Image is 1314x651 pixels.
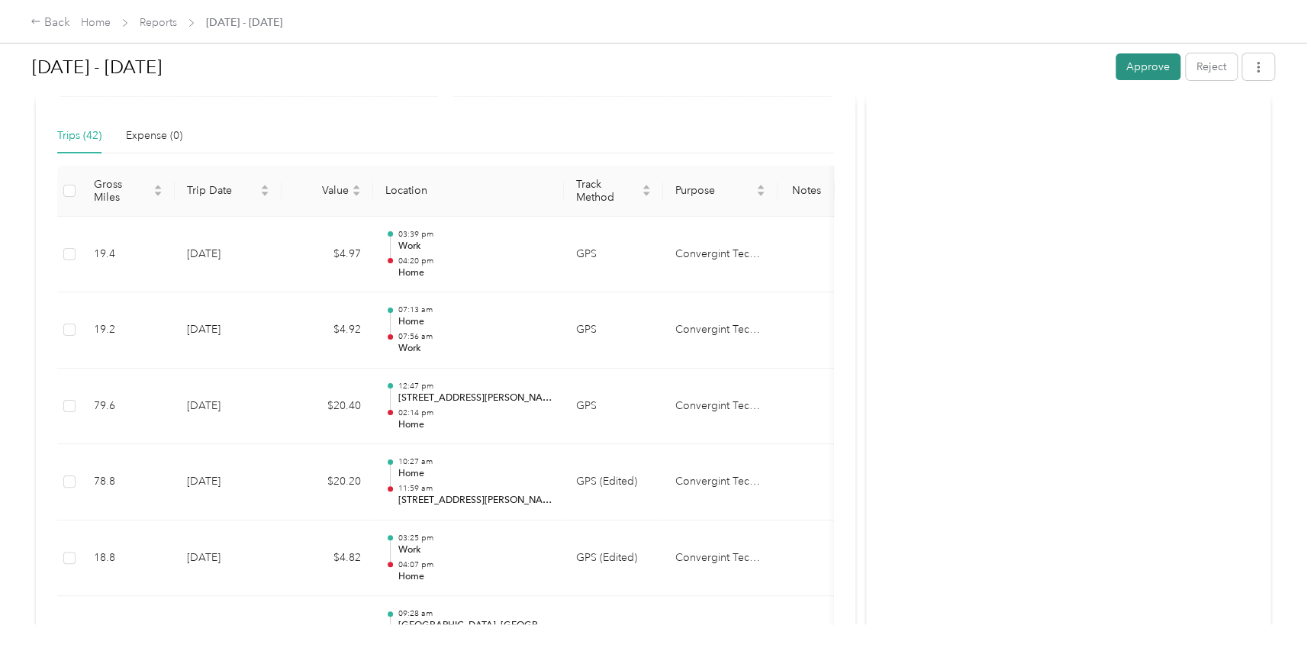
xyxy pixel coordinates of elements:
[260,189,269,198] span: caret-down
[398,533,552,543] p: 03:25 pm
[564,292,663,369] td: GPS
[82,166,175,217] th: Gross Miles
[663,520,778,597] td: Convergint Technologies
[175,217,282,293] td: [DATE]
[398,559,552,570] p: 04:07 pm
[564,369,663,445] td: GPS
[31,14,70,32] div: Back
[398,256,552,266] p: 04:20 pm
[32,49,1105,85] h1: Aug 1 - 31, 2025
[642,182,651,192] span: caret-up
[398,543,552,557] p: Work
[398,305,552,315] p: 07:13 am
[82,444,175,520] td: 78.8
[153,182,163,192] span: caret-up
[663,369,778,445] td: Convergint Technologies
[576,178,639,204] span: Track Method
[398,315,552,329] p: Home
[82,217,175,293] td: 19.4
[373,166,564,217] th: Location
[1116,53,1180,80] button: Approve
[82,292,175,369] td: 19.2
[94,178,150,204] span: Gross Miles
[282,520,373,597] td: $4.82
[564,520,663,597] td: GPS (Edited)
[140,16,177,29] a: Reports
[564,217,663,293] td: GPS
[398,266,552,280] p: Home
[398,467,552,481] p: Home
[756,189,765,198] span: caret-down
[398,570,552,584] p: Home
[57,127,101,144] div: Trips (42)
[398,342,552,356] p: Work
[663,166,778,217] th: Purpose
[642,189,651,198] span: caret-down
[398,381,552,392] p: 12:47 pm
[175,520,282,597] td: [DATE]
[153,189,163,198] span: caret-down
[282,292,373,369] td: $4.92
[175,292,282,369] td: [DATE]
[126,127,182,144] div: Expense (0)
[352,189,361,198] span: caret-down
[398,418,552,432] p: Home
[663,217,778,293] td: Convergint Technologies
[187,184,257,197] span: Trip Date
[398,494,552,508] p: [STREET_ADDRESS][PERSON_NAME][PERSON_NAME]
[1229,566,1314,651] iframe: Everlance-gr Chat Button Frame
[206,15,282,31] span: [DATE] - [DATE]
[756,182,765,192] span: caret-up
[398,229,552,240] p: 03:39 pm
[175,369,282,445] td: [DATE]
[398,483,552,494] p: 11:59 am
[564,166,663,217] th: Track Method
[778,166,835,217] th: Notes
[175,444,282,520] td: [DATE]
[398,619,552,633] p: [GEOGRAPHIC_DATA], [GEOGRAPHIC_DATA], [GEOGRAPHIC_DATA]
[82,520,175,597] td: 18.8
[398,608,552,619] p: 09:28 am
[398,240,552,253] p: Work
[398,408,552,418] p: 02:14 pm
[398,456,552,467] p: 10:27 am
[675,184,753,197] span: Purpose
[663,444,778,520] td: Convergint Technologies
[294,184,349,197] span: Value
[1186,53,1237,80] button: Reject
[260,182,269,192] span: caret-up
[398,392,552,405] p: [STREET_ADDRESS][PERSON_NAME]
[282,166,373,217] th: Value
[663,292,778,369] td: Convergint Technologies
[175,166,282,217] th: Trip Date
[352,182,361,192] span: caret-up
[282,217,373,293] td: $4.97
[398,331,552,342] p: 07:56 am
[282,369,373,445] td: $20.40
[82,369,175,445] td: 79.6
[564,444,663,520] td: GPS (Edited)
[81,16,111,29] a: Home
[282,444,373,520] td: $20.20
